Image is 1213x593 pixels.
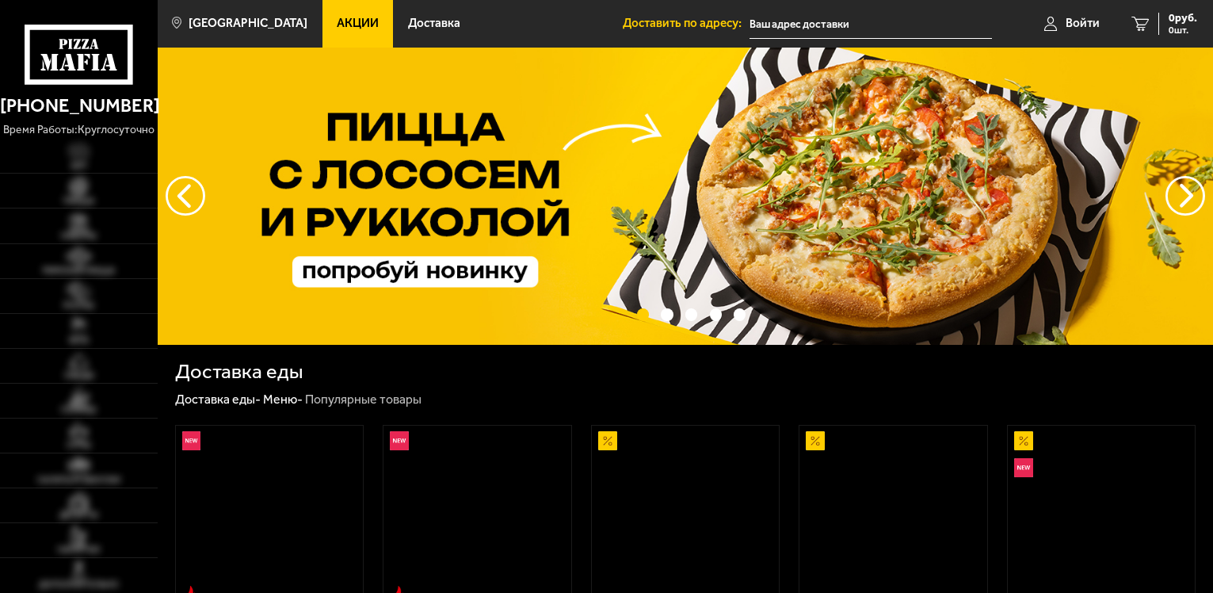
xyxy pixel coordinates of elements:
[175,362,303,382] h1: Доставка еды
[598,431,617,450] img: Акционный
[1169,13,1197,24] span: 0 руб.
[685,308,697,320] button: точки переключения
[1169,25,1197,35] span: 0 шт.
[305,392,421,408] div: Популярные товары
[166,176,205,216] button: следующий
[189,17,307,29] span: [GEOGRAPHIC_DATA]
[1014,431,1033,450] img: Акционный
[408,17,460,29] span: Доставка
[390,431,409,450] img: Новинка
[661,308,673,320] button: точки переключения
[750,10,992,39] input: Ваш адрес доставки
[337,17,379,29] span: Акции
[1165,176,1205,216] button: предыдущий
[623,17,750,29] span: Доставить по адресу:
[263,392,303,407] a: Меню-
[806,431,825,450] img: Акционный
[182,431,201,450] img: Новинка
[637,308,649,320] button: точки переключения
[710,308,722,320] button: точки переключения
[1014,458,1033,477] img: Новинка
[175,392,261,407] a: Доставка еды-
[734,308,746,320] button: точки переключения
[1066,17,1100,29] span: Войти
